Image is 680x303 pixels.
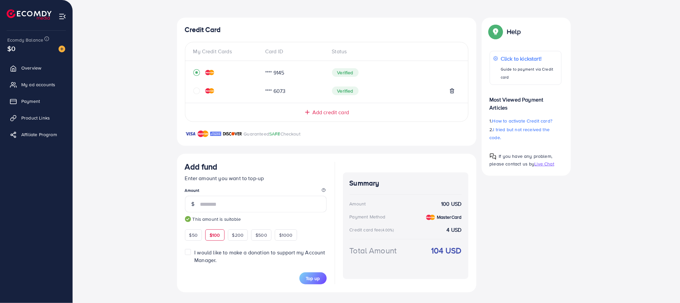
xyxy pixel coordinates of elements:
[447,226,462,234] strong: 4 USD
[490,153,496,160] img: Popup guide
[185,174,327,182] p: Enter amount you want to top-up
[279,232,293,238] span: $1000
[7,37,43,43] span: Ecomdy Balance
[7,44,15,53] span: $0
[5,95,68,108] a: Payment
[312,109,349,116] span: Add credit card
[194,249,325,264] span: I would like to make a donation to support my Account Manager.
[21,81,55,88] span: My ad accounts
[535,160,554,167] span: Live Chat
[490,90,562,112] p: Most Viewed Payment Articles
[185,130,196,138] img: brand
[381,227,394,233] small: (4.00%)
[332,68,359,77] span: Verified
[5,78,68,91] a: My ad accounts
[431,245,461,256] strong: 104 USD
[185,26,468,34] h4: Credit Card
[210,232,220,238] span: $100
[350,213,386,220] div: Payment Method
[350,200,366,207] div: Amount
[501,65,558,81] p: Guide to payment via Credit card
[193,48,260,55] div: My Credit Cards
[223,130,242,138] img: brand
[185,216,191,222] img: guide
[189,232,198,238] span: $50
[59,46,65,52] img: image
[21,65,41,71] span: Overview
[21,131,57,138] span: Affiliate Program
[205,70,214,75] img: credit
[232,232,244,238] span: $200
[198,130,209,138] img: brand
[193,69,200,76] svg: record circle
[490,126,562,142] p: 2.
[490,126,550,141] span: I tried but not received the code.
[193,88,200,94] svg: circle
[5,128,68,141] a: Affiliate Program
[490,153,553,167] span: If you have any problem, please contact us by
[210,130,221,138] img: brand
[299,272,327,284] button: Top up
[205,88,214,94] img: credit
[185,162,218,171] h3: Add fund
[185,216,327,222] small: This amount is suitable
[59,13,66,20] img: menu
[255,232,267,238] span: $500
[185,187,327,196] legend: Amount
[21,98,40,105] span: Payment
[441,200,461,208] strong: 100 USD
[5,61,68,75] a: Overview
[306,275,320,282] span: Top up
[244,130,301,138] p: Guaranteed Checkout
[426,215,435,220] img: credit
[490,26,502,38] img: Popup guide
[507,28,521,36] p: Help
[490,117,562,125] p: 1.
[5,111,68,125] a: Product Links
[350,226,396,233] div: Credit card fee
[269,131,280,137] span: SAFE
[501,55,558,63] p: Click to kickstart!
[437,214,462,220] strong: MasterCard
[350,245,397,256] div: Total Amount
[7,9,52,20] img: logo
[260,48,327,55] div: Card ID
[21,115,50,121] span: Product Links
[492,118,552,124] span: How to activate Credit card?
[350,179,462,187] h4: Summary
[327,48,460,55] div: Status
[332,87,359,95] span: Verified
[652,273,675,298] iframe: Chat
